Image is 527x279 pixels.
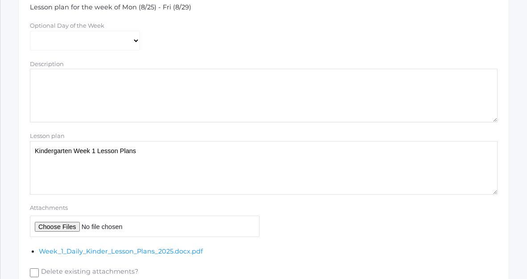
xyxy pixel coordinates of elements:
label: Attachments [30,204,259,212]
textarea: Kindergarten Week 1 Lesson Plans [30,141,498,195]
input: Delete existing attachments? [30,268,39,277]
span: Lesson plan for the week of Mon (8/25) - Fri (8/29) [30,3,191,11]
label: Optional Day of the Week [30,22,104,29]
label: Description [30,60,64,67]
span: Delete existing attachments? [39,267,138,278]
a: Week_1_Daily_Kinder_Lesson_Plans_2025.docx.pdf [39,247,203,255]
label: Lesson plan [30,132,65,139]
